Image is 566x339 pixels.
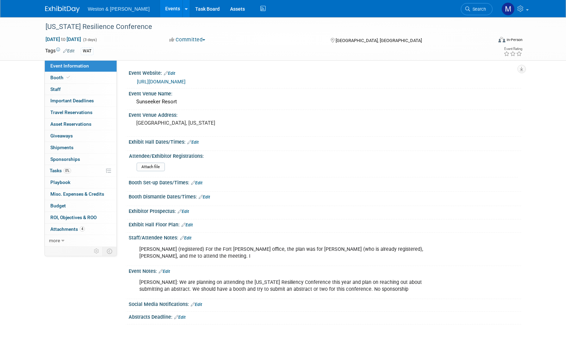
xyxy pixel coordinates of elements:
[80,226,85,232] span: 4
[504,47,522,51] div: Event Rating
[88,6,150,12] span: Weston & [PERSON_NAME]
[45,142,117,153] a: Shipments
[45,154,117,165] a: Sponsorships
[167,36,208,43] button: Committed
[50,179,70,185] span: Playbook
[50,156,80,162] span: Sponsorships
[129,68,521,77] div: Event Website:
[63,49,75,53] a: Edit
[45,130,117,142] a: Giveaways
[45,107,117,118] a: Travel Reservations
[102,247,117,256] td: Toggle Event Tabs
[470,7,486,12] span: Search
[129,151,518,160] div: Attendee/Exhibitor Registrations:
[137,79,186,84] a: [URL][DOMAIN_NAME]
[135,276,445,296] div: [PERSON_NAME]: We are planning on attending the [US_STATE] Resiliency Conference this year and pl...
[45,177,117,188] a: Playbook
[129,299,521,308] div: Social Media Notifications:
[191,302,202,307] a: Edit
[50,133,73,138] span: Giveaways
[45,188,117,200] a: Misc. Expenses & Credits
[159,269,170,274] a: Edit
[129,192,521,201] div: Booth Dismantle Dates/Times:
[45,72,117,83] a: Booth
[50,121,91,127] span: Asset Reservations
[129,110,521,119] div: Event Venue Address:
[50,145,73,150] span: Shipments
[164,71,175,76] a: Edit
[50,215,97,220] span: ROI, Objectives & ROO
[136,120,285,126] pre: [GEOGRAPHIC_DATA], [US_STATE]
[129,206,521,215] div: Exhibitor Prospectus:
[50,110,92,115] span: Travel Reservations
[129,312,521,321] div: Abstracts Deadline:
[129,89,521,97] div: Event Venue Name:
[50,203,66,208] span: Budget
[129,137,521,146] div: Exhibit Hall Dates/Times:
[199,195,210,199] a: Edit
[135,243,445,263] div: [PERSON_NAME] (registered) For the Fort [PERSON_NAME] office, the plan was for [PERSON_NAME] (who...
[45,200,117,212] a: Budget
[181,223,193,227] a: Edit
[45,6,80,13] img: ExhibitDay
[45,36,81,42] span: [DATE] [DATE]
[174,315,186,320] a: Edit
[45,95,117,106] a: Important Deadlines
[60,37,67,42] span: to
[461,3,493,15] a: Search
[50,168,71,173] span: Tasks
[45,84,117,95] a: Staff
[134,96,516,107] div: Sunseeker Resort
[50,63,89,69] span: Event Information
[502,2,515,16] img: Mary Ann Trujillo
[67,75,70,79] i: Booth reservation complete
[45,60,117,72] a: Event Information
[81,48,93,55] div: WAT
[63,168,71,173] span: 0%
[82,38,97,42] span: (3 days)
[452,36,523,46] div: Event Format
[50,98,94,103] span: Important Deadlines
[50,191,104,197] span: Misc. Expenses & Credits
[91,247,103,256] td: Personalize Event Tab Strip
[50,75,71,80] span: Booth
[45,47,75,55] td: Tags
[336,38,422,43] span: [GEOGRAPHIC_DATA], [GEOGRAPHIC_DATA]
[498,37,505,42] img: Format-Inperson.png
[50,226,85,232] span: Attachments
[45,165,117,176] a: Tasks0%
[129,266,521,275] div: Event Notes:
[191,181,202,185] a: Edit
[45,212,117,223] a: ROI, Objectives & ROO
[129,233,521,242] div: Staff/Attendee Notes:
[180,236,191,240] a: Edit
[43,21,482,33] div: [US_STATE] Resilience Conference
[50,86,61,92] span: Staff
[129,177,521,186] div: Booth Set-up Dates/Times:
[45,119,117,130] a: Asset Reservations
[129,219,521,228] div: Exhibit Hall Floor Plan:
[45,235,117,246] a: more
[506,37,523,42] div: In-Person
[187,140,199,145] a: Edit
[49,238,60,243] span: more
[45,224,117,235] a: Attachments4
[178,209,189,214] a: Edit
